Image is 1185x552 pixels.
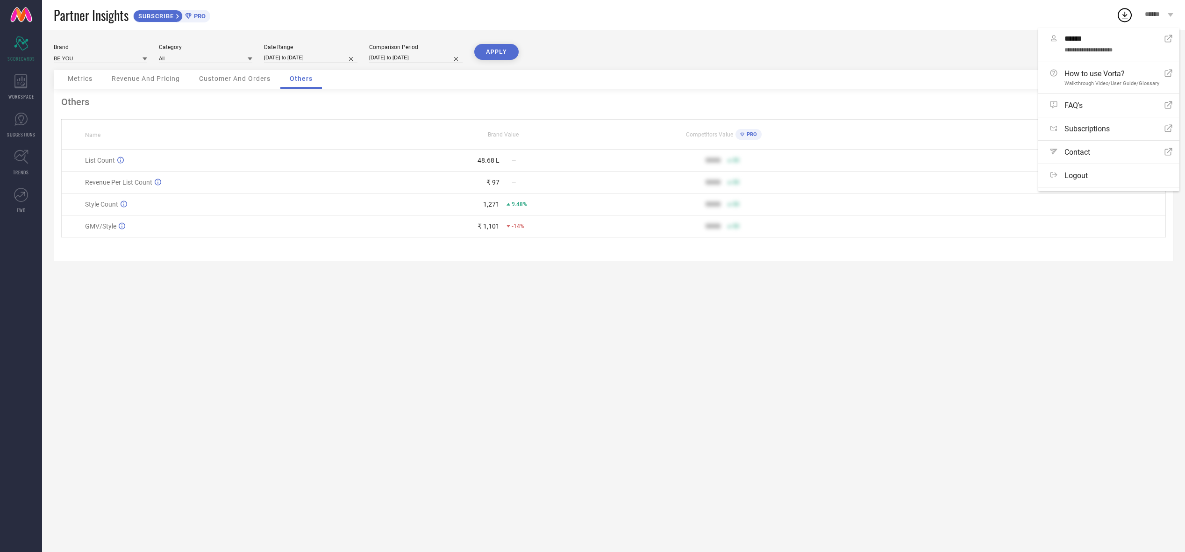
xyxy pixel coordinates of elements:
[733,201,739,208] span: 50
[1038,117,1179,140] a: Subscriptions
[7,55,35,62] span: SCORECARDS
[1064,101,1083,110] span: FAQ's
[1064,171,1088,180] span: Logout
[512,157,516,164] span: —
[61,96,1166,108] div: Others
[706,157,721,164] div: 9999
[1064,124,1110,133] span: Subscriptions
[264,44,357,50] div: Date Range
[474,44,519,60] button: APPLY
[1038,94,1179,117] a: FAQ's
[159,44,252,50] div: Category
[733,223,739,229] span: 50
[744,131,757,137] span: PRO
[369,53,463,63] input: Select comparison period
[134,13,176,20] span: SUBSCRIBE
[7,131,36,138] span: SUGGESTIONS
[85,201,118,208] span: Style Count
[488,131,519,138] span: Brand Value
[1064,69,1159,78] span: How to use Vorta?
[1116,7,1133,23] div: Open download list
[478,222,500,230] div: ₹ 1,101
[68,75,93,82] span: Metrics
[192,13,206,20] span: PRO
[486,179,500,186] div: ₹ 97
[85,179,152,186] span: Revenue Per List Count
[369,44,463,50] div: Comparison Period
[1038,141,1179,164] a: Contact
[112,75,180,82] span: Revenue And Pricing
[686,131,733,138] span: Competitors Value
[290,75,313,82] span: Others
[1064,80,1159,86] span: Walkthrough Video/User Guide/Glossary
[85,132,100,138] span: Name
[733,179,739,186] span: 50
[85,157,115,164] span: List Count
[706,222,721,230] div: 9999
[199,75,271,82] span: Customer And Orders
[85,222,116,230] span: GMV/Style
[706,179,721,186] div: 9999
[1038,62,1179,93] a: How to use Vorta?Walkthrough Video/User Guide/Glossary
[733,157,739,164] span: 50
[264,53,357,63] input: Select date range
[512,223,524,229] span: -14%
[706,201,721,208] div: 9999
[1064,148,1090,157] span: Contact
[17,207,26,214] span: FWD
[54,6,128,25] span: Partner Insights
[133,7,210,22] a: SUBSCRIBEPRO
[512,179,516,186] span: —
[8,93,34,100] span: WORKSPACE
[54,44,147,50] div: Brand
[13,169,29,176] span: TRENDS
[483,201,500,208] div: 1,271
[478,157,500,164] div: 48.68 L
[512,201,527,208] span: 9.48%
